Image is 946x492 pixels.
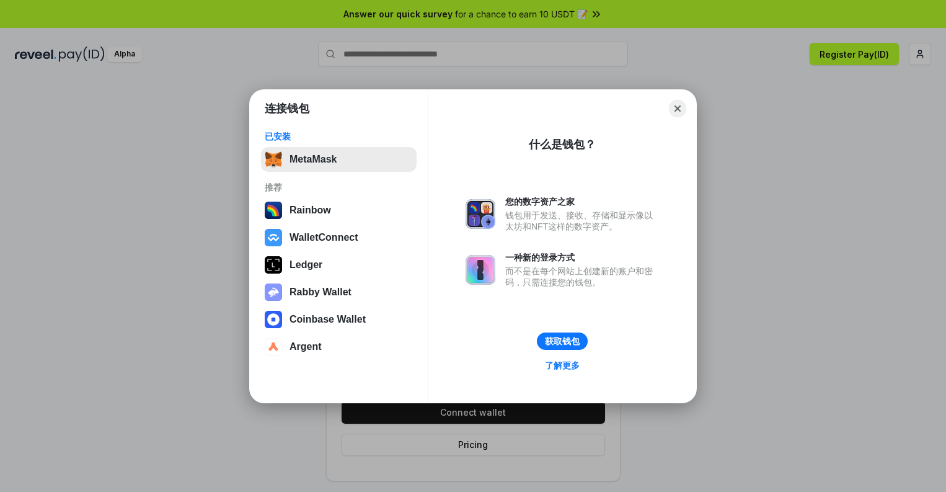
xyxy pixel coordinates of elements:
div: 什么是钱包？ [529,137,596,152]
a: 了解更多 [537,357,587,373]
img: svg+xml,%3Csvg%20xmlns%3D%22http%3A%2F%2Fwww.w3.org%2F2000%2Fsvg%22%20fill%3D%22none%22%20viewBox... [265,284,282,301]
div: Ledger [290,259,322,271]
h1: 连接钱包 [265,101,309,116]
div: 而不是在每个网站上创建新的账户和密码，只需连接您的钱包。 [505,266,659,288]
div: Rainbow [290,205,331,216]
button: WalletConnect [261,225,417,250]
button: Argent [261,334,417,359]
div: 一种新的登录方式 [505,252,659,263]
div: 钱包用于发送、接收、存储和显示像以太坊和NFT这样的数字资产。 [505,210,659,232]
div: 获取钱包 [545,336,580,347]
div: Coinbase Wallet [290,314,366,325]
div: MetaMask [290,154,337,165]
img: svg+xml,%3Csvg%20width%3D%2228%22%20height%3D%2228%22%20viewBox%3D%220%200%2028%2028%22%20fill%3D... [265,229,282,246]
img: svg+xml,%3Csvg%20fill%3D%22none%22%20height%3D%2233%22%20viewBox%3D%220%200%2035%2033%22%20width%... [265,151,282,168]
button: Rabby Wallet [261,280,417,305]
div: Rabby Wallet [290,287,351,298]
img: svg+xml,%3Csvg%20xmlns%3D%22http%3A%2F%2Fwww.w3.org%2F2000%2Fsvg%22%20fill%3D%22none%22%20viewBox... [466,255,495,285]
div: 已安装 [265,131,413,142]
div: 您的数字资产之家 [505,196,659,207]
div: Argent [290,341,322,352]
button: MetaMask [261,147,417,172]
button: Rainbow [261,198,417,223]
button: Ledger [261,253,417,277]
img: svg+xml,%3Csvg%20width%3D%2228%22%20height%3D%2228%22%20viewBox%3D%220%200%2028%2028%22%20fill%3D... [265,338,282,356]
div: 了解更多 [545,360,580,371]
div: 推荐 [265,182,413,193]
div: WalletConnect [290,232,358,243]
img: svg+xml,%3Csvg%20xmlns%3D%22http%3A%2F%2Fwww.w3.org%2F2000%2Fsvg%22%20fill%3D%22none%22%20viewBox... [466,199,495,229]
button: Close [669,100,686,117]
button: 获取钱包 [537,333,588,350]
img: svg+xml,%3Csvg%20width%3D%22120%22%20height%3D%22120%22%20viewBox%3D%220%200%20120%20120%22%20fil... [265,202,282,219]
img: svg+xml,%3Csvg%20width%3D%2228%22%20height%3D%2228%22%20viewBox%3D%220%200%2028%2028%22%20fill%3D... [265,311,282,328]
button: Coinbase Wallet [261,307,417,332]
img: svg+xml,%3Csvg%20xmlns%3D%22http%3A%2F%2Fwww.w3.org%2F2000%2Fsvg%22%20width%3D%2228%22%20height%3... [265,256,282,274]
